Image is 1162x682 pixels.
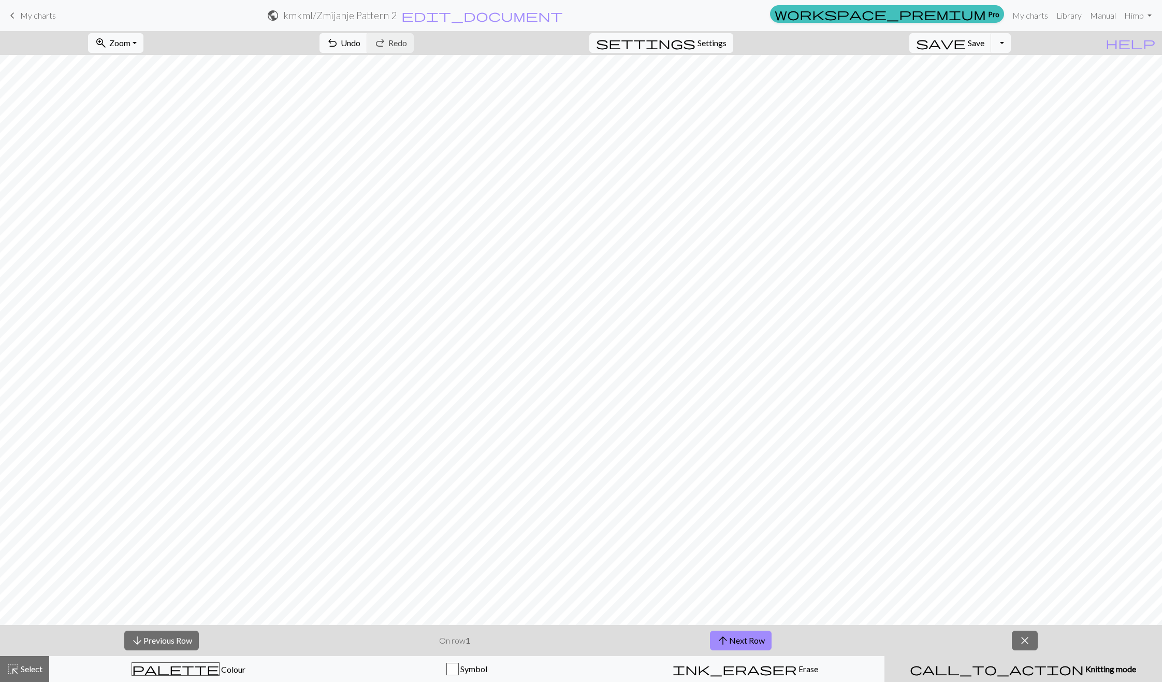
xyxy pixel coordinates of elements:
span: Knitting mode [1084,664,1136,674]
span: edit_document [401,8,563,23]
span: help [1106,36,1155,50]
span: Colour [220,664,245,674]
button: Previous Row [124,631,199,650]
button: Save [909,33,992,53]
a: My charts [6,7,56,24]
span: zoom_in [95,36,107,50]
span: keyboard_arrow_left [6,8,19,23]
span: Select [19,664,42,674]
span: highlight_alt [7,662,19,676]
button: Colour [49,656,328,682]
a: Himb [1120,5,1156,26]
span: My charts [20,10,56,20]
a: Pro [770,5,1004,23]
span: call_to_action [910,662,1084,676]
span: workspace_premium [775,7,986,21]
a: Manual [1086,5,1120,26]
i: Settings [596,37,695,49]
span: Zoom [109,38,130,48]
strong: 1 [466,635,470,645]
span: save [916,36,966,50]
button: Erase [606,656,884,682]
p: On row [439,634,470,647]
span: arrow_upward [717,633,729,648]
h2: kmkml / Zmijanje Pattern 2 [283,9,397,21]
span: Undo [341,38,360,48]
button: Knitting mode [884,656,1162,682]
button: Undo [319,33,368,53]
button: SettingsSettings [589,33,733,53]
span: Erase [797,664,818,674]
span: undo [326,36,339,50]
span: ink_eraser [673,662,797,676]
a: My charts [1008,5,1052,26]
span: Symbol [459,664,487,674]
button: Zoom [88,33,143,53]
button: Next Row [710,631,772,650]
span: arrow_downward [131,633,143,648]
span: Save [968,38,984,48]
span: close [1019,633,1031,648]
span: public [267,8,279,23]
span: palette [132,662,219,676]
a: Library [1052,5,1086,26]
span: Settings [698,37,727,49]
button: Symbol [328,656,606,682]
span: settings [596,36,695,50]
